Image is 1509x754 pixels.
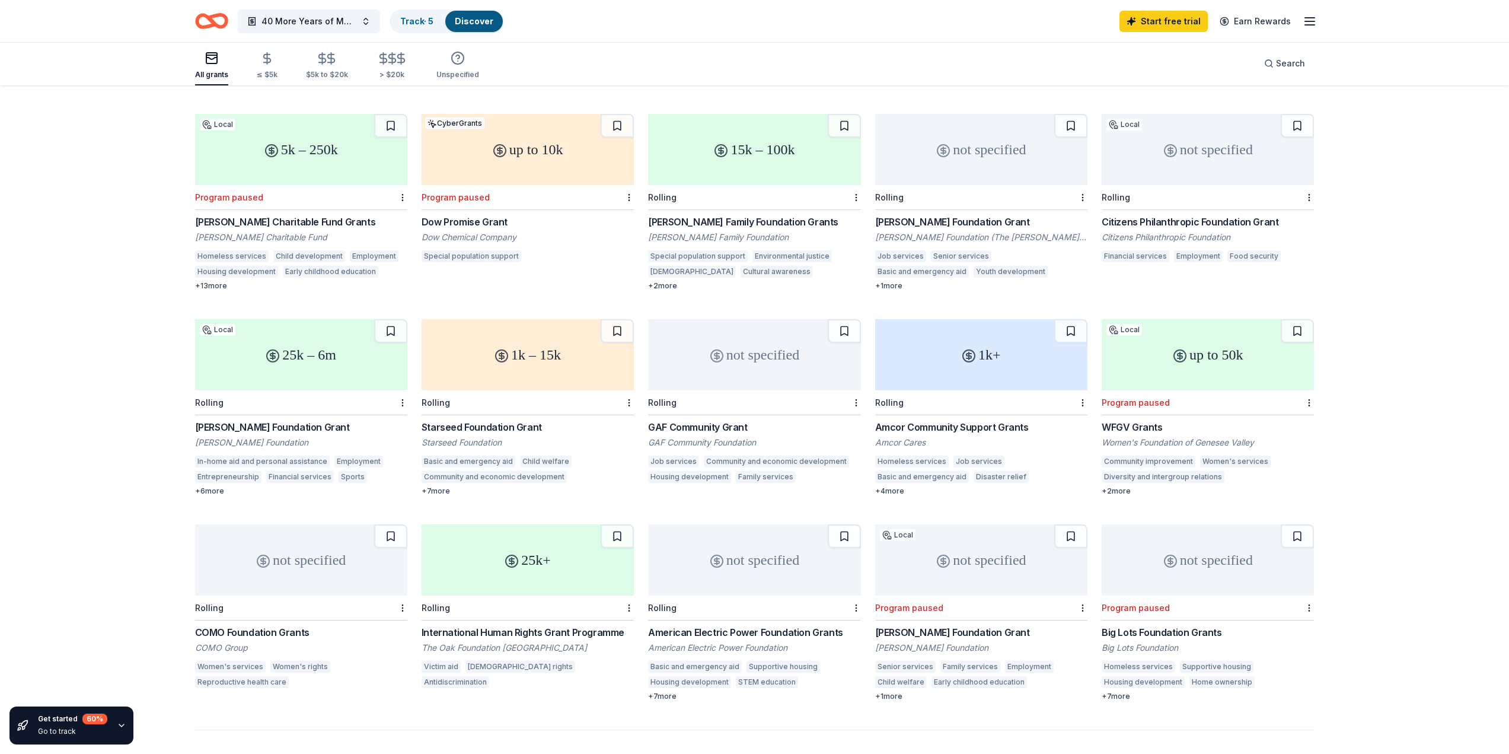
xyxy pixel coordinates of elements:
div: Local [1106,324,1142,336]
div: Community improvement [1102,456,1195,467]
div: [PERSON_NAME] Foundation [195,437,407,448]
div: Local [880,529,915,541]
div: CyberGrants [425,117,484,129]
span: 40 More Years of Mercy [261,14,356,28]
div: Early childhood education [283,266,378,278]
div: Rolling [1102,192,1130,202]
div: [PERSON_NAME] Family Foundation Grants [648,215,860,229]
div: Women's Foundation of Genesee Valley [1102,437,1314,448]
div: Special population support [422,250,521,262]
div: [DEMOGRAPHIC_DATA] rights [465,661,575,673]
div: Child development [273,250,345,262]
div: not specified [648,524,860,596]
div: American Electric Power Foundation Grants [648,625,860,640]
div: Rolling [195,603,224,613]
div: Rolling [648,192,677,202]
div: Basic and emergency aid [648,661,742,673]
a: up to 10kCyberGrantsProgram pausedDow Promise GrantDow Chemical CompanySpecial population support [422,114,634,266]
div: [PERSON_NAME] Foundation Grant [875,215,1087,229]
div: Job services [875,250,926,262]
a: 1k – 15kRollingStarseed Foundation GrantStarseed FoundationBasic and emergency aidChild welfareCo... [422,319,634,496]
div: Basic and emergency aid [875,266,969,278]
a: not specifiedProgram pausedBig Lots Foundation GrantsBig Lots FoundationHomeless servicesSupporti... [1102,524,1314,701]
div: Big Lots Foundation Grants [1102,625,1314,640]
div: not specified [648,319,860,390]
div: Financial services [266,471,334,483]
div: Amcor Community Support Grants [875,420,1087,434]
div: Supportive housing [1180,661,1253,673]
div: Amcor Cares [875,437,1087,448]
a: Track· 5 [400,16,433,26]
a: Start free trial [1119,11,1208,32]
div: Sports [339,471,367,483]
div: Job services [648,456,699,467]
div: Home ownership [1189,676,1255,688]
div: [PERSON_NAME] Foundation Grant [875,625,1087,640]
a: Home [195,7,228,35]
div: Housing development [1102,676,1185,688]
div: + 7 more [422,486,634,496]
div: International Human Rights Grant Programme [422,625,634,640]
button: > $20k [377,47,408,85]
div: Program paused [1102,603,1170,613]
div: Housing development [648,471,731,483]
div: + 2 more [1102,486,1314,496]
a: 25k+RollingInternational Human Rights Grant ProgrammeThe Oak Foundation [GEOGRAPHIC_DATA]Victim a... [422,524,634,692]
div: Financial services [1102,250,1169,262]
div: Rolling [422,397,450,408]
div: [PERSON_NAME] Foundation Grant [195,420,407,434]
div: up to 50k [1102,319,1314,390]
div: 25k+ [422,524,634,596]
div: Get started [38,714,107,724]
div: + 6 more [195,486,407,496]
a: 15k – 100kRolling[PERSON_NAME] Family Foundation Grants[PERSON_NAME] Family FoundationSpecial pop... [648,114,860,291]
div: Local [1106,119,1142,131]
div: $5k to $20k [306,70,348,79]
div: Go to track [38,727,107,736]
div: Housing development [648,676,731,688]
div: Community and economic development [422,471,567,483]
div: COMO Group [195,642,407,654]
div: not specified [875,114,1087,185]
div: [PERSON_NAME] Charitable Fund Grants [195,215,407,229]
div: Unspecified [436,70,479,79]
div: > $20k [377,70,408,79]
div: not specified [1102,524,1314,596]
div: Basic and emergency aid [422,456,515,467]
div: Employment [1174,250,1223,262]
div: Program paused [422,192,490,202]
div: Special population support [648,250,748,262]
div: [PERSON_NAME] Family Foundation [648,231,860,243]
div: Senior services [875,661,936,673]
div: Family services [940,661,1000,673]
div: + 4 more [875,486,1087,496]
div: Women's services [195,661,266,673]
div: WFGV Grants [1102,420,1314,434]
div: Program paused [875,603,943,613]
div: Starseed Foundation [422,437,634,448]
a: Discover [455,16,493,26]
a: not specifiedRollingAmerican Electric Power Foundation GrantsAmerican Electric Power FoundationBa... [648,524,860,701]
a: not specifiedRolling[PERSON_NAME] Foundation Grant[PERSON_NAME] Foundation (The [PERSON_NAME] Fou... [875,114,1087,291]
div: Employment [1005,661,1054,673]
button: ≤ $5k [257,47,277,85]
a: 25k – 6mLocalRolling[PERSON_NAME] Foundation Grant[PERSON_NAME] FoundationIn-home aid and persona... [195,319,407,496]
div: [PERSON_NAME] Foundation (The [PERSON_NAME] Foundation) [875,231,1087,243]
div: not specified [875,524,1087,596]
div: Employment [350,250,398,262]
button: Track· 5Discover [390,9,504,33]
div: not specified [195,524,407,596]
div: + 13 more [195,281,407,291]
div: Cultural awareness [741,266,813,278]
div: Community and economic development [704,456,849,467]
div: Entrepreneurship [195,471,261,483]
div: Rolling [422,603,450,613]
a: not specifiedRollingGAF Community GrantGAF Community FoundationJob servicesCommunity and economic... [648,319,860,486]
div: Dow Chemical Company [422,231,634,243]
div: Family services [736,471,796,483]
div: Housing development [195,266,278,278]
div: Senior services [931,250,991,262]
a: not specifiedRollingCOMO Foundation GrantsCOMO GroupWomen's servicesWomen's rightsReproductive he... [195,524,407,692]
div: + 7 more [648,692,860,701]
div: GAF Community Grant [648,420,860,434]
